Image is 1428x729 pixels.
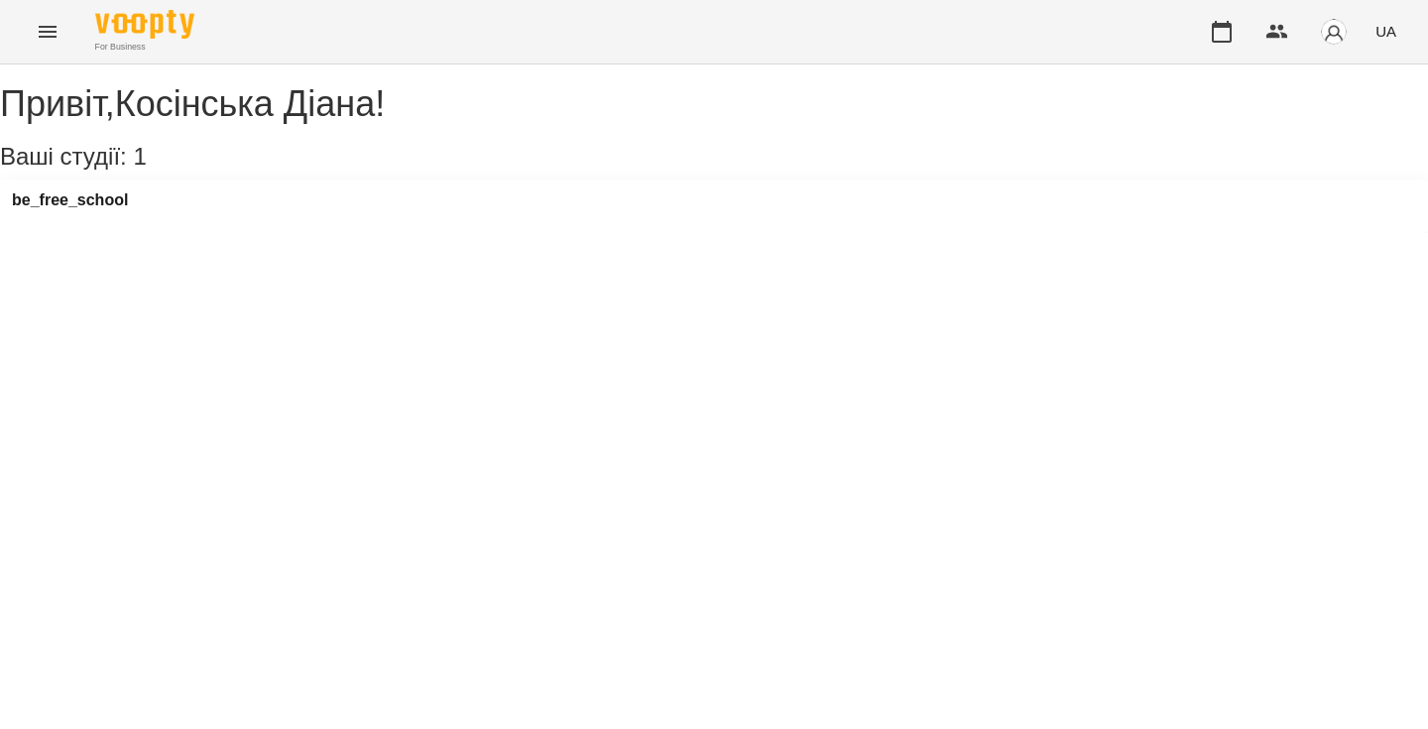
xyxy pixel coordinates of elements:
a: be_free_school [12,191,128,209]
img: Voopty Logo [95,10,194,39]
img: avatar_s.png [1320,18,1348,46]
span: For Business [95,41,194,54]
button: Menu [24,8,71,56]
span: UA [1375,21,1396,42]
button: UA [1368,13,1404,50]
span: 1 [133,143,146,170]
